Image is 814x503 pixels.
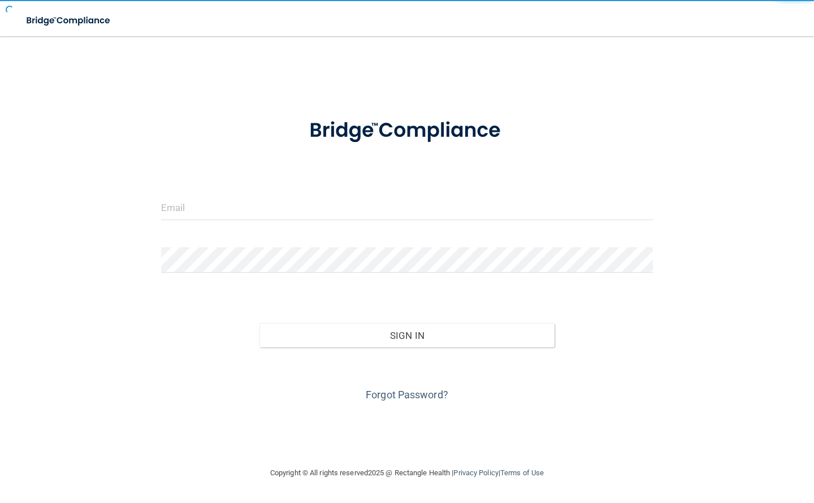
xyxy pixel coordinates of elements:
[17,9,121,32] img: bridge_compliance_login_screen.278c3ca4.svg
[366,389,448,401] a: Forgot Password?
[453,468,498,477] a: Privacy Policy
[201,455,613,491] div: Copyright © All rights reserved 2025 @ Rectangle Health | |
[288,104,526,157] img: bridge_compliance_login_screen.278c3ca4.svg
[500,468,544,477] a: Terms of Use
[161,195,653,220] input: Email
[259,323,555,348] button: Sign In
